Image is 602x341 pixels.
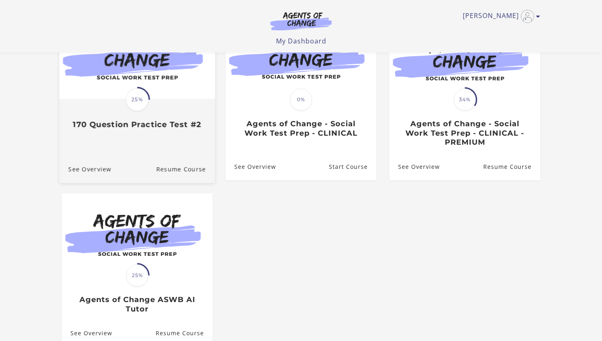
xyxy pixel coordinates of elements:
a: 170 Question Practice Test #2: Resume Course [156,155,215,183]
span: 25% [126,264,148,286]
h3: Agents of Change - Social Work Test Prep - CLINICAL [234,119,367,138]
a: 170 Question Practice Test #2: See Overview [59,155,111,183]
a: Agents of Change - Social Work Test Prep - CLINICAL: Resume Course [329,154,376,180]
span: 0% [290,89,312,111]
span: 34% [454,89,476,111]
a: Agents of Change - Social Work Test Prep - CLINICAL - PREMIUM: Resume Course [483,154,540,180]
h3: 170 Question Practice Test #2 [68,120,206,130]
img: Agents of Change Logo [262,11,340,30]
h3: Agents of Change ASWB AI Tutor [70,295,204,314]
h3: Agents of Change - Social Work Test Prep - CLINICAL - PREMIUM [398,119,531,147]
a: My Dashboard [276,36,326,45]
a: Agents of Change - Social Work Test Prep - CLINICAL: See Overview [226,154,276,180]
a: Agents of Change - Social Work Test Prep - CLINICAL - PREMIUM: See Overview [389,154,440,180]
a: Toggle menu [463,10,536,23]
span: 25% [126,88,149,111]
